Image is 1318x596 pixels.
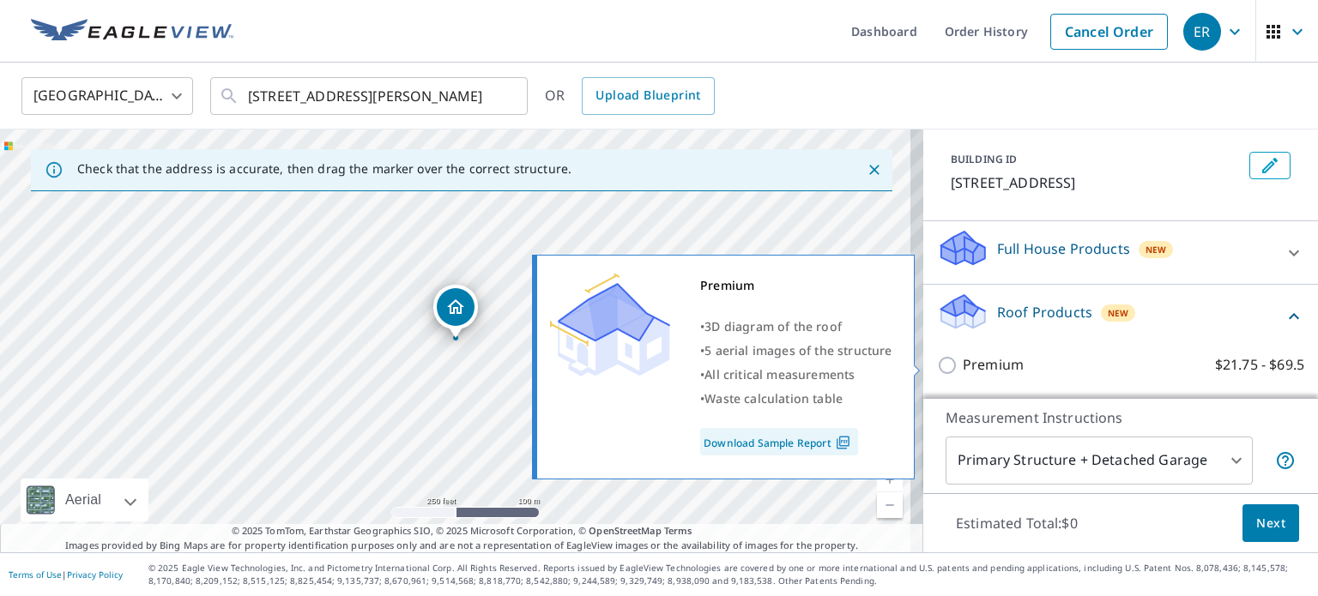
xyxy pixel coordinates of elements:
[946,436,1253,485] div: Primary Structure + Detached Garage
[1146,243,1167,256] span: New
[700,339,892,363] div: •
[997,238,1130,259] p: Full House Products
[1249,152,1291,179] button: Edit building 1
[148,562,1309,587] p: © 2025 Eagle View Technologies, Inc. and Pictometry International Corp. All Rights Reserved. Repo...
[1108,306,1129,320] span: New
[248,72,493,120] input: Search by address or latitude-longitude
[589,524,661,537] a: OpenStreetMap
[31,19,233,45] img: EV Logo
[704,342,892,358] span: 5 aerial images of the structure
[700,428,858,455] a: Download Sample Report
[704,318,842,334] span: 3D diagram of the roof
[545,77,715,115] div: OR
[704,390,843,406] span: Waste calculation table
[232,524,692,539] span: © 2025 TomTom, Earthstar Geographics SIO, © 2025 Microsoft Corporation, ©
[9,569,62,581] a: Terms of Use
[582,77,714,115] a: Upload Blueprint
[21,72,193,120] div: [GEOGRAPHIC_DATA]
[77,161,571,177] p: Check that the address is accurate, then drag the marker over the correct structure.
[21,479,148,521] div: Aerial
[963,354,1024,376] p: Premium
[937,228,1304,277] div: Full House ProductsNew
[700,387,892,411] div: •
[433,285,478,338] div: Dropped pin, building 1, Residential property, 21226 Park Bend Dr Katy, TX 77450
[596,85,700,106] span: Upload Blueprint
[1050,14,1168,50] a: Cancel Order
[700,363,892,387] div: •
[67,569,123,581] a: Privacy Policy
[951,172,1242,193] p: [STREET_ADDRESS]
[942,504,1091,542] p: Estimated Total: $0
[1242,504,1299,543] button: Next
[550,274,670,376] img: Premium
[1256,513,1285,534] span: Next
[997,302,1092,322] p: Roof Products
[704,366,855,382] span: All critical measurements
[863,159,886,181] button: Close
[946,407,1296,428] p: Measurement Instructions
[937,292,1304,340] div: Roof ProductsNew
[700,315,892,339] div: •
[60,479,106,521] div: Aerial
[700,274,892,298] div: Premium
[664,524,692,537] a: Terms
[877,492,903,518] a: Current Level 17, Zoom Out
[9,569,123,580] p: |
[1275,450,1296,471] span: Your report will include the primary structure and a detached garage if one exists.
[951,152,1017,166] p: BUILDING ID
[1183,13,1221,51] div: ER
[831,435,855,450] img: Pdf Icon
[1215,354,1304,376] p: $21.75 - $69.5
